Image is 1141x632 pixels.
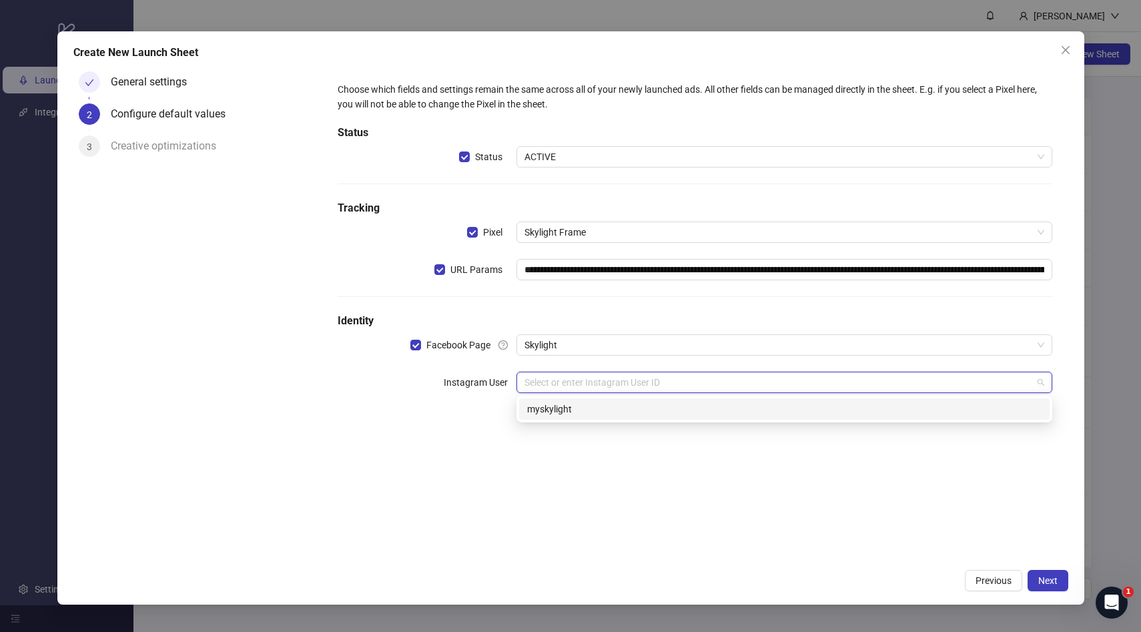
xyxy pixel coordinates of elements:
label: Instagram User [444,372,516,393]
span: question-circle [498,340,508,350]
span: 1 [1123,587,1134,597]
div: myskylight [527,402,1042,416]
span: Skylight Frame [524,222,1044,242]
span: 2 [87,109,92,120]
button: Previous [965,570,1022,591]
h5: Status [338,125,1052,141]
div: Create New Launch Sheet [73,45,1068,61]
span: Pixel [478,225,508,240]
div: Creative optimizations [111,135,227,157]
span: Previous [976,575,1012,586]
div: Choose which fields and settings remain the same across all of your newly launched ads. All other... [338,82,1052,111]
span: Next [1038,575,1058,586]
div: Configure default values [111,103,236,125]
span: ACTIVE [524,147,1044,167]
button: Next [1028,570,1068,591]
span: close [1060,45,1071,55]
h5: Tracking [338,200,1052,216]
iframe: Intercom live chat [1096,587,1128,619]
h5: Identity [338,313,1052,329]
div: myskylight [519,398,1050,420]
span: Facebook Page [421,338,496,352]
span: URL Params [445,262,508,277]
span: Skylight [524,335,1044,355]
button: Close [1055,39,1076,61]
span: Status [470,149,508,164]
span: check [85,78,94,87]
div: General settings [111,71,198,93]
span: 3 [87,141,92,152]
